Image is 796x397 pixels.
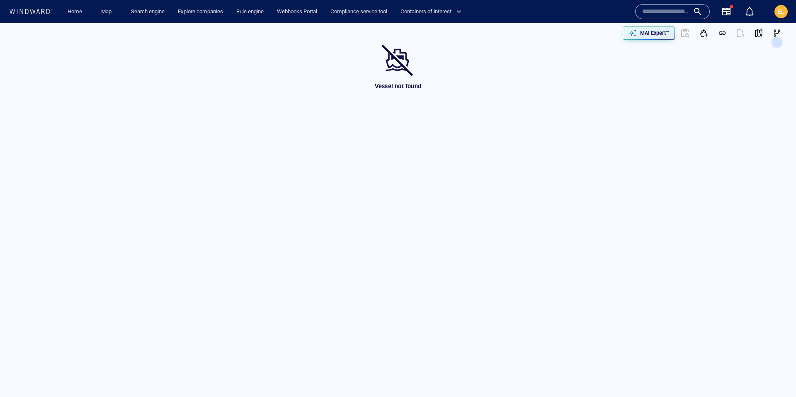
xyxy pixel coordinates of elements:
[713,24,731,42] button: Get link
[745,7,755,17] div: Notification center
[375,81,421,91] p: Vessel not found
[128,5,168,19] a: Search engine
[95,5,121,19] button: Map
[64,5,85,19] a: Home
[640,29,669,37] p: MAI Expert™
[623,27,675,40] button: MAI Expert™
[233,5,267,19] a: Rule engine
[98,5,118,19] a: Map
[778,8,784,15] span: EL
[175,5,226,19] a: Explore companies
[327,5,391,19] a: Compliance service tool
[695,24,713,42] button: Add to vessel list
[400,7,461,17] span: Containers of interest
[773,3,789,20] button: EL
[761,360,790,391] iframe: Chat
[61,5,88,19] button: Home
[274,5,320,19] a: Webhooks Portal
[750,24,768,42] button: View on map
[397,5,468,19] button: Containers of interest
[768,24,786,42] button: Visual Link Analysis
